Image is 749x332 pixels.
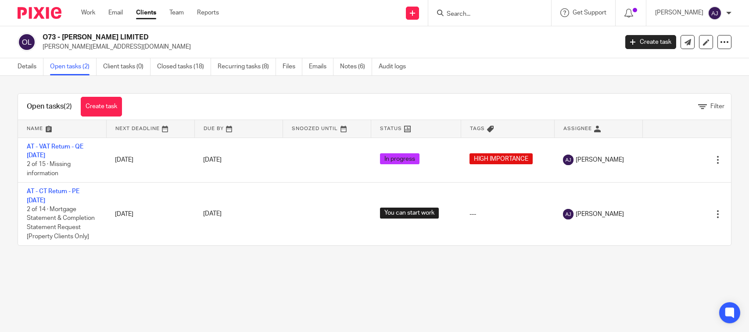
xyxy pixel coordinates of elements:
a: Create task [625,35,676,49]
span: Snoozed Until [292,126,338,131]
a: Open tasks (2) [50,58,97,75]
img: Pixie [18,7,61,19]
a: Notes (6) [340,58,372,75]
td: [DATE] [106,138,194,183]
a: Files [283,58,302,75]
p: [PERSON_NAME][EMAIL_ADDRESS][DOMAIN_NAME] [43,42,612,51]
span: (2) [64,103,72,110]
a: Client tasks (0) [103,58,151,75]
span: HIGH IMPORTANCE [469,153,533,164]
a: Team [169,8,184,17]
a: Emails [309,58,333,75]
span: [DATE] [203,157,222,163]
h2: O73 - [PERSON_NAME] LIMITED [43,33,498,42]
a: Clients [136,8,156,17]
img: svg%3E [18,33,36,51]
a: Closed tasks (18) [157,58,211,75]
h1: Open tasks [27,102,72,111]
span: Status [380,126,402,131]
span: [PERSON_NAME] [576,210,624,219]
span: In progress [380,153,419,164]
input: Search [446,11,525,18]
span: [DATE] [203,211,222,217]
a: Email [108,8,123,17]
span: Filter [710,103,724,109]
a: Reports [197,8,219,17]
td: [DATE] [106,183,194,245]
img: svg%3E [563,155,573,165]
span: You can start work [380,208,439,219]
a: Details [18,58,43,75]
a: Audit logs [379,58,412,75]
img: svg%3E [708,6,722,20]
span: Get Support [573,10,606,16]
a: Create task [81,97,122,117]
p: [PERSON_NAME] [655,8,703,17]
span: Tags [470,126,485,131]
span: [PERSON_NAME] [576,155,624,164]
a: AT - VAT Return - QE [DATE] [27,144,83,159]
a: Recurring tasks (8) [218,58,276,75]
a: AT - CT Return - PE [DATE] [27,188,79,203]
img: svg%3E [563,209,573,219]
span: 2 of 14 · Mortgage Statement & Completion Statement Request [Property Clients Only] [27,206,95,240]
a: Work [81,8,95,17]
span: 2 of 15 · Missing information [27,161,71,177]
div: --- [469,210,545,219]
